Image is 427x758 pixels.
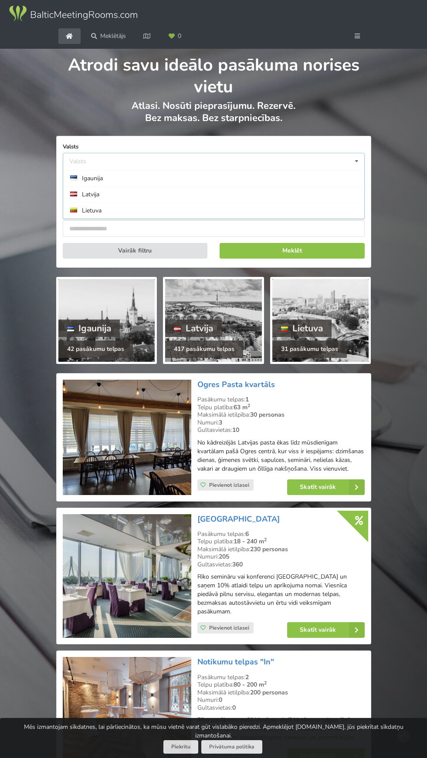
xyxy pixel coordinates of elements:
div: Maksimālā ietilpība: [197,689,365,697]
div: Numuri: [197,419,365,427]
a: Igaunija 42 pasākumu telpas [56,277,157,364]
strong: 63 m [234,403,250,411]
a: Notikumu telpas "In" [197,657,274,667]
div: Latvija [63,186,364,202]
div: Numuri: [197,553,365,561]
div: Gultasvietas: [197,704,365,712]
sup: 2 [264,536,267,543]
label: Valsts [63,142,365,151]
strong: 18 - 240 m [234,537,267,546]
div: Numuri: [197,696,365,704]
sup: 2 [264,680,267,686]
a: Privātuma politika [201,740,262,754]
p: Atlasi. Nosūti pieprasījumu. Rezervē. Bez maksas. Bez starpniecības. [56,100,371,133]
div: Lietuva [272,320,332,337]
div: Telpu platība: [197,538,365,546]
strong: 10 [232,426,239,434]
div: Igaunija [63,170,364,186]
img: Viesnīca | Rīga | Riga Islande Hotel [63,514,191,638]
strong: 0 [232,704,236,712]
div: 42 pasākumu telpas [58,340,133,358]
div: Maksimālā ietilpība: [197,411,365,419]
p: Rīko pasākumu pašā Vecrīgas sirdī! Notikumu telpas "In" piedāvā telpas 2 stāvos, plašu vasaras te... [197,716,365,742]
div: 31 pasākumu telpas [272,340,347,358]
p: No kādreizējās Latvijas pasta ēkas līdz mūsdienīgam kvartālam pašā Ogres centrā, kur viss ir iesp... [197,438,365,473]
div: Valsts [69,158,86,165]
strong: 80 - 200 m [234,681,267,689]
h1: Atrodi savu ideālo pasākuma norises vietu [56,49,371,98]
a: Skatīt vairāk [287,622,365,638]
strong: 3 [219,418,222,427]
strong: 205 [219,552,229,561]
strong: 230 personas [250,545,288,553]
div: Gultasvietas: [197,561,365,569]
span: Pievienot izlasei [209,624,249,631]
div: Gultasvietas: [197,426,365,434]
span: 0 [178,33,181,39]
strong: 0 [219,696,222,704]
strong: 360 [232,560,243,569]
strong: 30 personas [250,411,285,419]
a: Ogres Pasta kvartāls [197,379,275,390]
div: Pasākumu telpas: [197,396,365,404]
div: Telpu platība: [197,681,365,689]
div: 417 pasākumu telpas [165,340,243,358]
a: Meklētājs [85,28,132,44]
div: Latvija [165,320,222,337]
button: Meklēt [220,243,365,259]
div: Telpu platība: [197,404,365,411]
strong: 1 [245,395,249,404]
div: Lietuva [63,202,364,219]
p: Rīko semināru vai konferenci [GEOGRAPHIC_DATA] un saņem 10% atlaidi telpu un aprīkojuma nomai. Vi... [197,573,365,616]
strong: 6 [245,530,249,538]
button: Vairāk filtru [63,243,208,259]
div: Igaunija [58,320,120,337]
div: Pasākumu telpas: [197,530,365,538]
a: Lietuva 31 pasākumu telpas [270,277,371,364]
img: Baltic Meeting Rooms [8,5,139,23]
img: Svinību telpa | Ogre | Ogres Pasta kvartāls [63,380,191,495]
div: Pasākumu telpas: [197,674,365,681]
a: Skatīt vairāk [287,479,365,495]
sup: 2 [247,402,250,409]
button: Piekrītu [163,740,198,754]
a: [GEOGRAPHIC_DATA] [197,514,280,524]
a: Latvija 417 pasākumu telpas [163,277,264,364]
span: Pievienot izlasei [209,482,249,488]
strong: 200 personas [250,688,288,697]
div: Maksimālā ietilpība: [197,546,365,553]
strong: 2 [245,673,249,681]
